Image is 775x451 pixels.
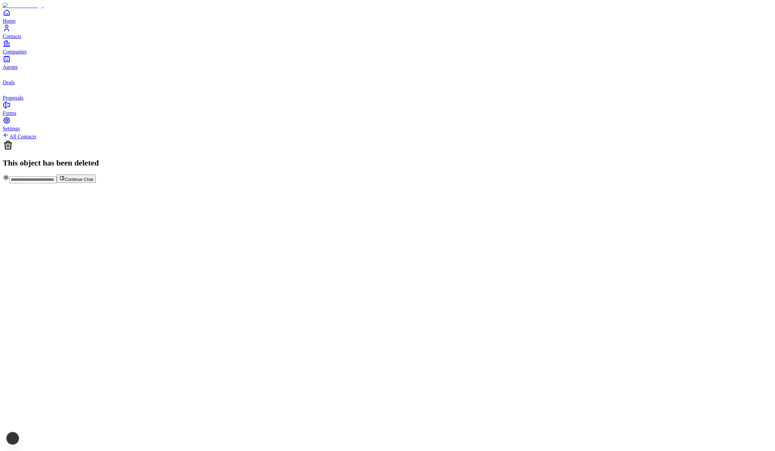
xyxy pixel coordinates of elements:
a: deals [3,70,772,85]
a: Contacts [3,24,772,39]
a: All Contacts [3,134,36,139]
div: Continue Chat [3,174,772,183]
span: Companies [3,49,27,54]
a: Companies [3,39,772,54]
a: proposals [3,86,772,101]
img: Item Brain Logo [3,3,44,9]
span: Agents [3,64,18,70]
button: Continue Chat [57,175,96,183]
span: Home [3,18,16,24]
span: Forms [3,110,16,116]
a: Home [3,9,772,24]
a: Agents [3,55,772,70]
span: Proposals [3,95,23,101]
span: Contacts [3,33,21,39]
a: Forms [3,101,772,116]
h2: This object has been deleted [3,158,772,167]
span: Deals [3,80,15,85]
span: Settings [3,126,20,131]
a: Settings [3,116,772,131]
span: Continue Chat [65,177,93,182]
